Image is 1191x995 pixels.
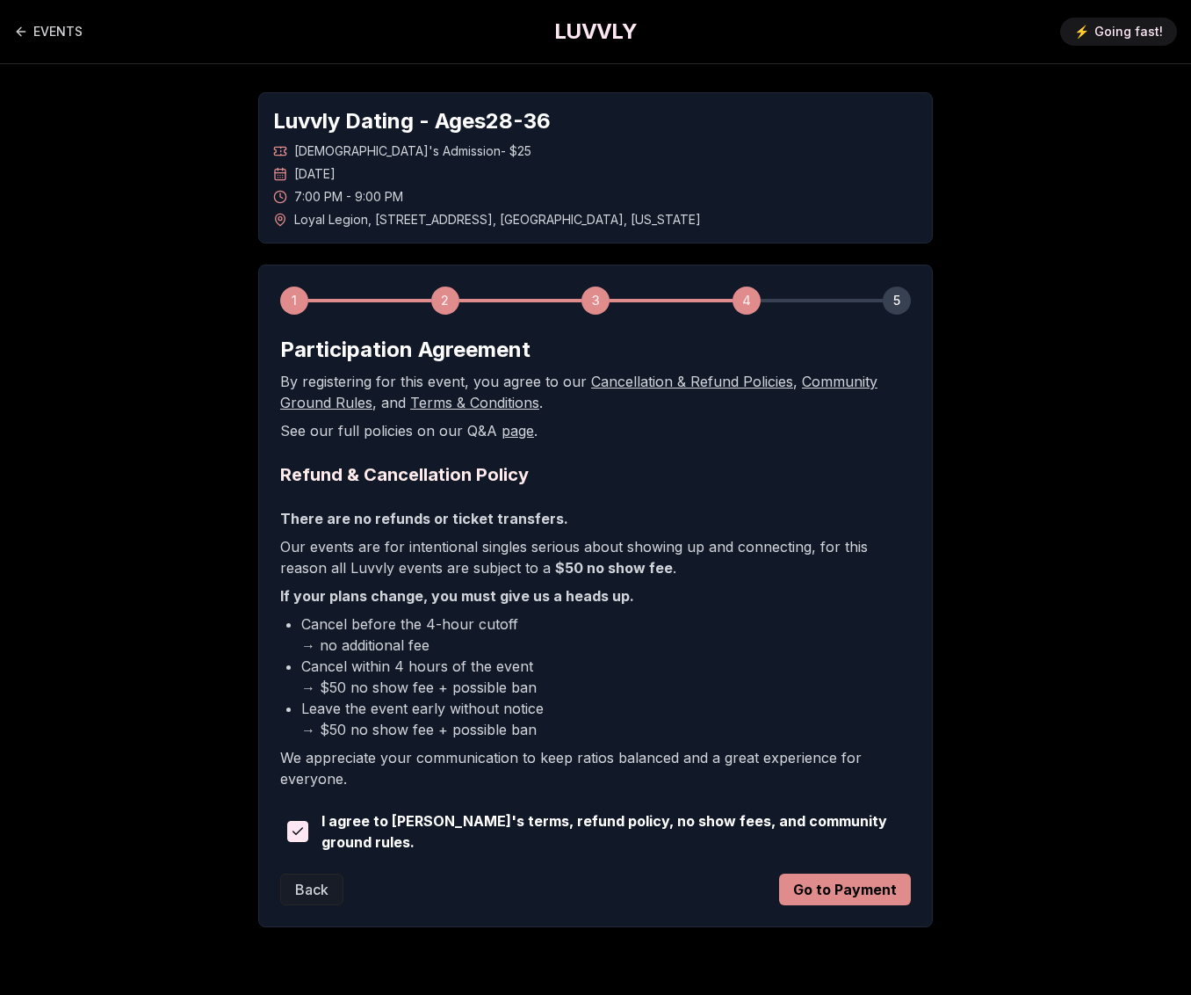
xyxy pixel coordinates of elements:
[280,874,343,905] button: Back
[1074,23,1089,40] span: ⚡️
[273,107,918,135] h1: Luvvly Dating - Ages 28 - 36
[280,336,911,364] h2: Participation Agreement
[280,287,308,315] div: 1
[581,287,610,315] div: 3
[280,371,911,413] p: By registering for this event, you agree to our , , and .
[280,747,911,789] p: We appreciate your communication to keep ratios balanced and a great experience for everyone.
[14,14,83,49] a: Back to events
[301,698,911,740] li: Leave the event early without notice → $50 no show fee + possible ban
[294,188,403,206] span: 7:00 PM - 9:00 PM
[554,18,637,46] a: LUVVLY
[280,585,911,606] p: If your plans change, you must give us a heads up.
[883,287,911,315] div: 5
[294,142,531,160] span: [DEMOGRAPHIC_DATA]'s Admission - $25
[301,614,911,656] li: Cancel before the 4-hour cutoff → no additional fee
[410,394,539,411] a: Terms & Conditions
[301,656,911,698] li: Cancel within 4 hours of the event → $50 no show fee + possible ban
[733,287,761,315] div: 4
[431,287,459,315] div: 2
[280,508,911,529] p: There are no refunds or ticket transfers.
[779,874,911,905] button: Go to Payment
[502,422,534,439] a: page
[280,420,911,441] p: See our full policies on our Q&A .
[555,559,673,577] b: $50 no show fee
[1094,23,1163,40] span: Going fast!
[591,373,793,390] a: Cancellation & Refund Policies
[294,165,336,183] span: [DATE]
[321,810,911,853] span: I agree to [PERSON_NAME]'s terms, refund policy, no show fees, and community ground rules.
[294,211,701,229] span: Loyal Legion , [STREET_ADDRESS] , [GEOGRAPHIC_DATA] , [US_STATE]
[280,536,911,578] p: Our events are for intentional singles serious about showing up and connecting, for this reason a...
[280,462,911,487] h2: Refund & Cancellation Policy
